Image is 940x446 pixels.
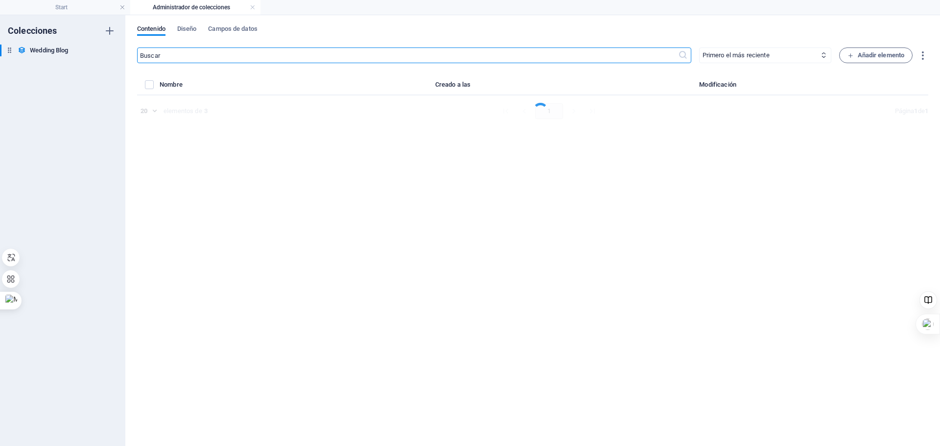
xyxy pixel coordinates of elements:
i: Crear colección [104,25,116,37]
h6: Wedding Blog [30,45,68,56]
th: Modificación [586,79,854,95]
table: items list [137,79,928,95]
input: Buscar [137,47,678,63]
span: Contenido [137,23,165,37]
h6: Colecciones [8,25,57,37]
span: Añadir elemento [847,49,905,61]
th: Nombre [160,79,324,95]
button: Añadir elemento [839,47,913,63]
th: Creado a las [324,79,586,95]
span: Campos de datos [208,23,257,37]
h4: Administrador de colecciones [130,2,260,13]
span: Diseño [177,23,197,37]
